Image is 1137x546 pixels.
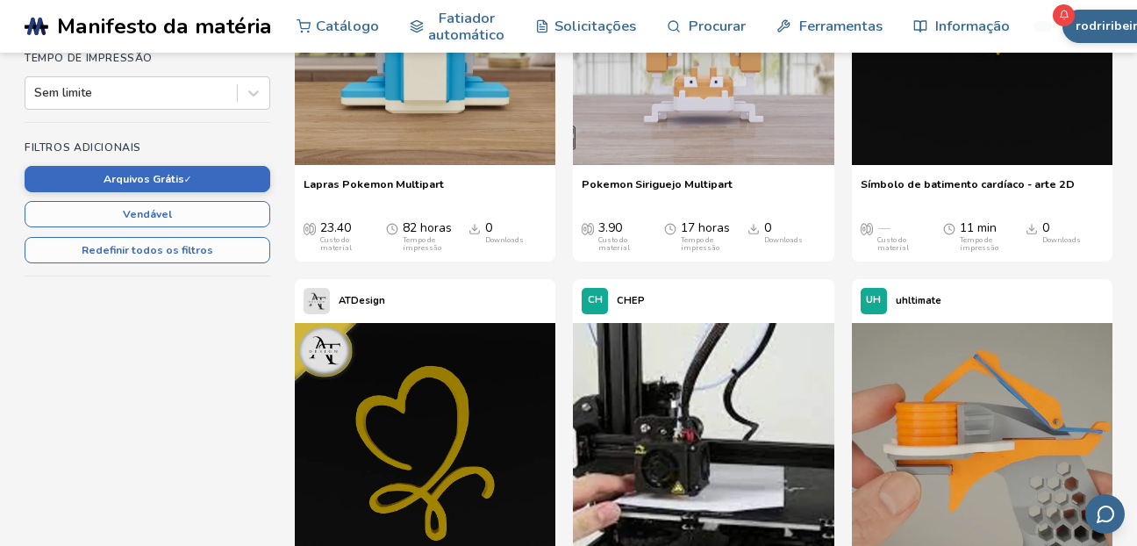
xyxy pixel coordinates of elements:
span: Custo médio [304,221,316,235]
div: Downloads [764,236,803,245]
span: Tempo médio de impressão [943,221,955,235]
font: Solicitações [554,18,636,34]
input: Sem limite [34,86,38,100]
font: 0 [1042,221,1049,235]
a: Lapras Pokemon Multipart [304,177,444,204]
font: 17 horas [681,221,730,235]
button: Arquivos Grátis✓ [25,166,270,192]
span: Downloads [1026,221,1038,235]
span: CH [588,295,603,306]
p: uhltimate [896,291,941,310]
font: ✓ [184,173,190,185]
font: 82 horas [403,221,452,235]
img: Perfil de ATDesign [304,288,330,314]
div: Custo do material [877,236,939,253]
h4: Tempo de impressão [25,52,270,64]
font: 23.40 [320,221,351,235]
div: Custo do material [320,236,382,253]
span: — [877,221,890,235]
span: Tempo médio de impressão [386,221,398,235]
span: UH [866,295,881,306]
p: CHEP [617,291,645,310]
p: ATDesign [339,291,385,310]
span: Downloads [468,221,481,235]
font: 11 min [960,221,997,235]
span: Tempo médio de impressão [664,221,676,235]
div: Tempo de impressão [403,236,464,253]
span: Downloads [747,221,760,235]
div: Tempo de impressão [681,236,742,253]
span: Manifesto da matéria [57,14,272,39]
font: 0 [764,221,771,235]
div: Downloads [485,236,524,245]
button: Envie feedback por e-mail [1085,494,1125,534]
h4: Filtros adicionais [25,141,270,154]
font: Ferramentas [799,18,883,34]
a: Pokemon Siriguejo Multipart [582,177,733,204]
button: Vendável [25,201,270,227]
span: Custo médio [582,221,594,235]
font: 0 [485,221,492,235]
a: Perfil de ATDesignATDesign [295,279,394,323]
span: Custo médio [861,221,873,235]
button: Redefinir todos os filtros [25,237,270,263]
font: Fatiador automático [428,10,504,44]
div: Tempo de impressão [960,236,1021,253]
div: Downloads [1042,236,1081,245]
div: Custo do material [598,236,660,253]
a: Símbolo de batimento cardíaco - arte 2D [861,177,1075,204]
font: Informação [935,18,1010,34]
font: 3.90 [598,221,622,235]
font: Catálogo [316,18,379,34]
font: Procurar [689,18,746,34]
